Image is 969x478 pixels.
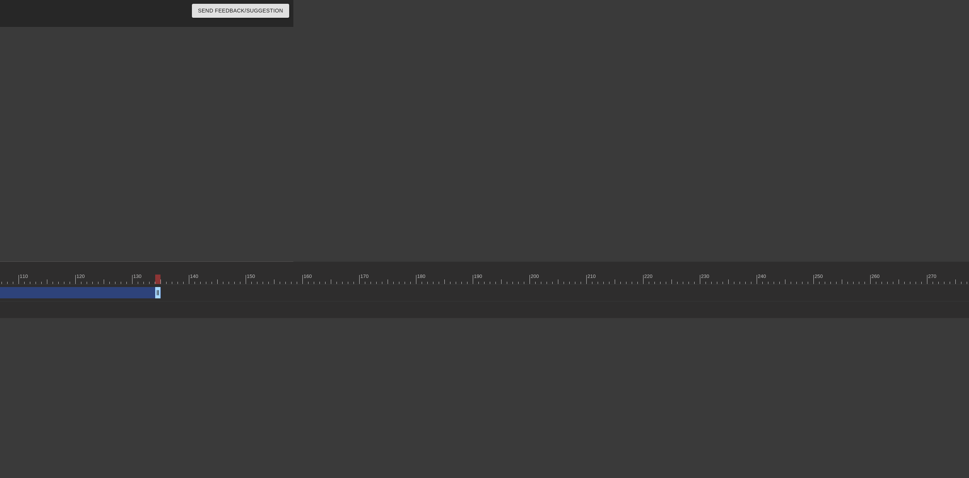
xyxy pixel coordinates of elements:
div: 170 [360,273,370,280]
div: 210 [587,273,597,280]
div: 200 [531,273,540,280]
div: 120 [76,273,86,280]
div: 130 [133,273,143,280]
button: Send Feedback/Suggestion [192,4,289,18]
div: 160 [304,273,313,280]
span: Send Feedback/Suggestion [198,6,283,16]
div: 240 [758,273,767,280]
div: 140 [190,273,199,280]
div: 190 [474,273,483,280]
div: 260 [871,273,881,280]
div: 230 [701,273,710,280]
div: 110 [20,273,29,280]
div: 250 [815,273,824,280]
div: 220 [644,273,654,280]
div: 180 [417,273,427,280]
div: 150 [247,273,256,280]
div: 270 [928,273,938,280]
